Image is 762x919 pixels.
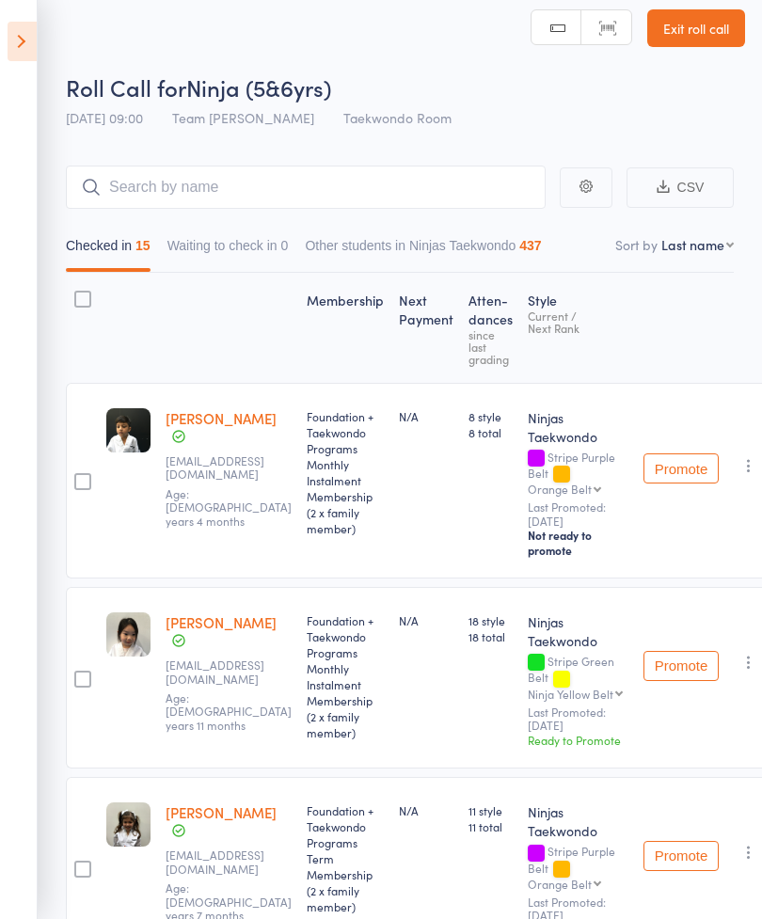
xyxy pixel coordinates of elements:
small: peter_chuang18@yahoo.com [166,658,288,686]
span: Age: [DEMOGRAPHIC_DATA] years 11 months [166,689,292,733]
small: veracorso@hotmal.com [166,848,288,876]
input: Search by name [66,166,546,209]
span: Team [PERSON_NAME] [172,108,314,127]
div: Ninjas Taekwondo [528,802,628,840]
div: Foundation + Taekwondo Programs Monthly Instalment Membership (2 x family member) [307,612,384,740]
small: Last Promoted: [DATE] [528,500,628,528]
div: 0 [281,238,289,253]
span: 8 total [468,424,513,440]
div: Ready to Promote [528,732,628,748]
button: Promote [643,841,719,871]
div: Stripe Green Belt [528,655,628,699]
div: Stripe Purple Belt [528,451,628,495]
div: Foundation + Taekwondo Programs Term Membership (2 x family member) [307,802,384,914]
div: Not ready to promote [528,528,628,558]
div: Orange Belt [528,878,592,890]
a: Exit roll call [647,9,745,47]
span: 11 style [468,802,513,818]
small: Last Promoted: [DATE] [528,705,628,733]
div: Last name [661,235,724,254]
img: image1668749120.png [106,612,151,657]
span: Ninja (5&6yrs) [186,71,331,103]
label: Sort by [615,235,658,254]
button: Waiting to check in0 [167,229,289,272]
button: Checked in15 [66,229,151,272]
div: Membership [299,281,391,374]
div: 437 [519,238,541,253]
button: Promote [643,651,719,681]
div: N/A [399,408,453,424]
div: Stripe Purple Belt [528,845,628,889]
small: aziz@aurorasolutions.io [166,454,288,482]
div: N/A [399,802,453,818]
span: Taekwondo Room [343,108,452,127]
div: Ninjas Taekwondo [528,612,628,650]
div: Ninjas Taekwondo [528,408,628,446]
span: 18 style [468,612,513,628]
span: 8 style [468,408,513,424]
div: N/A [399,612,453,628]
div: Foundation + Taekwondo Programs Monthly Instalment Membership (2 x family member) [307,408,384,536]
div: 15 [135,238,151,253]
div: since last grading [468,328,513,365]
button: CSV [627,167,734,208]
a: [PERSON_NAME] [166,408,277,428]
span: 11 total [468,818,513,834]
div: Style [520,281,636,374]
div: Ninja Yellow Belt [528,688,613,700]
div: Current / Next Rank [528,309,628,334]
div: Atten­dances [461,281,520,374]
a: [PERSON_NAME] [166,802,277,822]
span: [DATE] 09:00 [66,108,143,127]
div: Orange Belt [528,483,592,495]
img: image1731708282.png [106,408,151,452]
span: Roll Call for [66,71,186,103]
img: image1702071105.png [106,802,151,847]
button: Other students in Ninjas Taekwondo437 [305,229,541,272]
a: [PERSON_NAME] [166,612,277,632]
button: Promote [643,453,719,483]
span: Age: [DEMOGRAPHIC_DATA] years 4 months [166,485,292,529]
span: 18 total [468,628,513,644]
div: Next Payment [391,281,461,374]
